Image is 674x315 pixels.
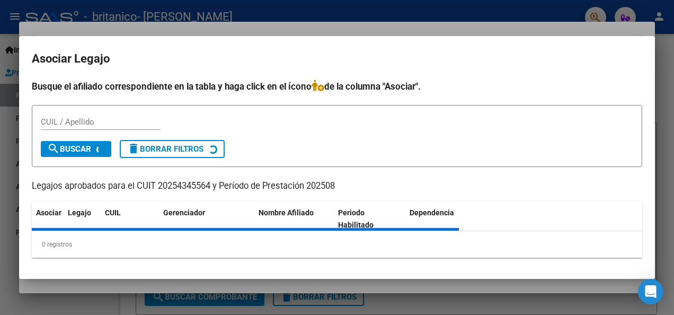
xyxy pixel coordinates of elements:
[405,202,485,237] datatable-header-cell: Dependencia
[64,202,101,237] datatable-header-cell: Legajo
[638,279,663,304] div: Open Intercom Messenger
[254,202,334,237] datatable-header-cell: Nombre Afiliado
[127,144,203,154] span: Borrar Filtros
[410,208,454,217] span: Dependencia
[127,142,140,155] mat-icon: delete
[163,208,205,217] span: Gerenciador
[41,141,111,157] button: Buscar
[259,208,314,217] span: Nombre Afiliado
[338,208,374,229] span: Periodo Habilitado
[159,202,254,237] datatable-header-cell: Gerenciador
[32,49,642,69] h2: Asociar Legajo
[32,180,642,193] p: Legajos aprobados para el CUIT 20254345564 y Período de Prestación 202508
[36,208,61,217] span: Asociar
[120,140,225,158] button: Borrar Filtros
[47,142,60,155] mat-icon: search
[32,231,642,258] div: 0 registros
[32,80,642,93] h4: Busque el afiliado correspondiente en la tabla y haga click en el ícono de la columna "Asociar".
[105,208,121,217] span: CUIL
[68,208,91,217] span: Legajo
[101,202,159,237] datatable-header-cell: CUIL
[32,202,64,237] datatable-header-cell: Asociar
[334,202,405,237] datatable-header-cell: Periodo Habilitado
[47,144,91,154] span: Buscar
